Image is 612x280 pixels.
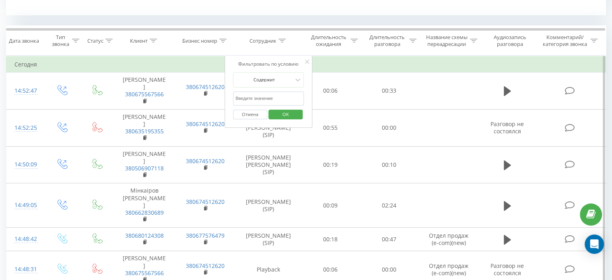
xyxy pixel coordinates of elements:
[186,262,225,270] a: 380674512620
[309,34,349,48] div: Длительность ожидания
[114,109,175,146] td: [PERSON_NAME]
[186,157,225,165] a: 380674512620
[87,37,103,44] div: Статус
[114,146,175,183] td: [PERSON_NAME]
[51,34,70,48] div: Тип звонка
[14,83,36,99] div: 14:52:47
[367,34,407,48] div: Длительность разговора
[233,60,304,68] div: Фильтровать по условию
[14,261,36,277] div: 14:48:31
[14,197,36,213] div: 14:49:05
[426,34,468,48] div: Название схемы переадресации
[541,34,588,48] div: Комментарий/категория звонка
[114,183,175,228] td: Мінкаіров [PERSON_NAME]
[125,127,164,135] a: 380635195355
[486,34,534,48] div: Аудиозапись разговора
[236,183,301,228] td: [PERSON_NAME] (SIP)
[490,262,524,277] span: Разговор не состоялся
[14,231,36,247] div: 14:48:42
[14,120,36,136] div: 14:52:25
[9,37,39,44] div: Дата звонка
[233,110,267,120] button: Отмена
[301,183,360,228] td: 00:09
[186,120,225,128] a: 380674512620
[233,91,304,106] input: Введите значение
[6,56,606,73] td: Сегодня
[125,232,164,239] a: 380680124308
[125,209,164,216] a: 380662830689
[186,232,225,239] a: 380677576479
[301,109,360,146] td: 00:55
[301,228,360,251] td: 00:18
[114,73,175,110] td: [PERSON_NAME]
[360,109,418,146] td: 00:00
[125,90,164,98] a: 380675567566
[301,146,360,183] td: 00:19
[182,37,217,44] div: Бизнес номер
[186,83,225,91] a: 380674512620
[490,120,524,135] span: Разговор не состоялся
[274,108,297,120] span: OK
[249,37,276,44] div: Сотрудник
[360,73,418,110] td: 00:33
[418,228,479,251] td: Отдел продаж (e-com)(new)
[360,228,418,251] td: 00:47
[125,164,164,172] a: 380506907118
[236,146,301,183] td: [PERSON_NAME] [PERSON_NAME] (SIP)
[585,234,604,254] div: Open Intercom Messenger
[360,183,418,228] td: 02:24
[125,269,164,277] a: 380675567566
[236,228,301,251] td: [PERSON_NAME] (SIP)
[360,146,418,183] td: 00:10
[268,110,303,120] button: OK
[14,157,36,172] div: 14:50:09
[186,198,225,205] a: 380674512620
[130,37,148,44] div: Клиент
[301,73,360,110] td: 00:06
